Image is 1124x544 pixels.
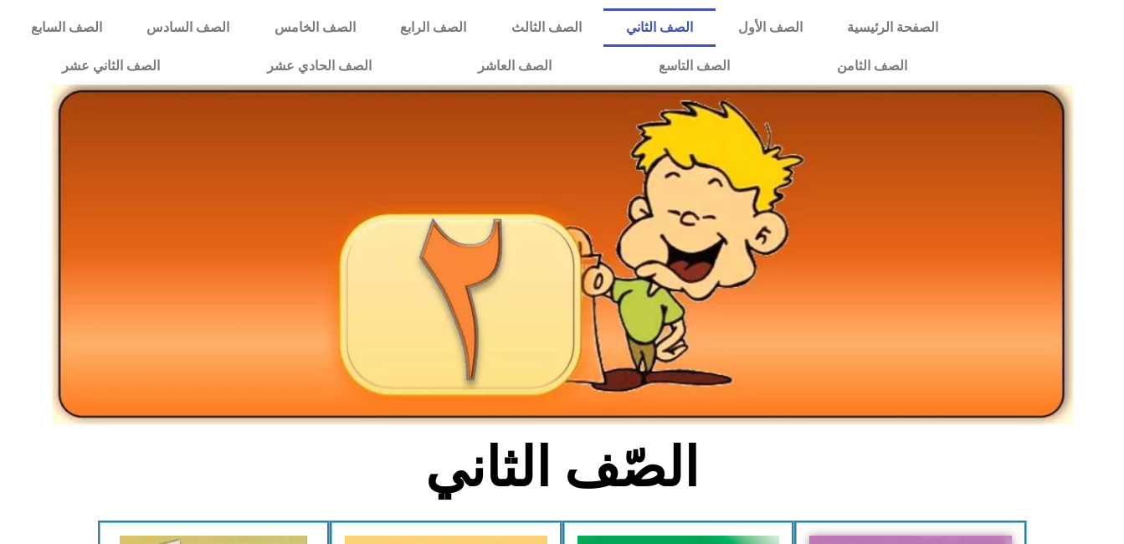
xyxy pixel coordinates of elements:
[603,8,715,47] a: الصف الثاني
[125,8,252,47] a: الصف السادس
[213,47,425,85] a: الصف الحادي عشر
[783,47,961,85] a: الصف الثامن
[285,435,839,500] h2: الصّف الثاني
[377,8,488,47] a: الصف الرابع
[605,47,783,85] a: الصف التاسع
[824,8,960,47] a: الصفحة الرئيسية
[716,8,824,47] a: الصف الأول
[252,8,377,47] a: الصف الخامس
[489,8,603,47] a: الصف الثالث
[8,8,124,47] a: الصف السابع
[424,47,605,85] a: الصف العاشر
[8,47,213,85] a: الصف الثاني عشر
